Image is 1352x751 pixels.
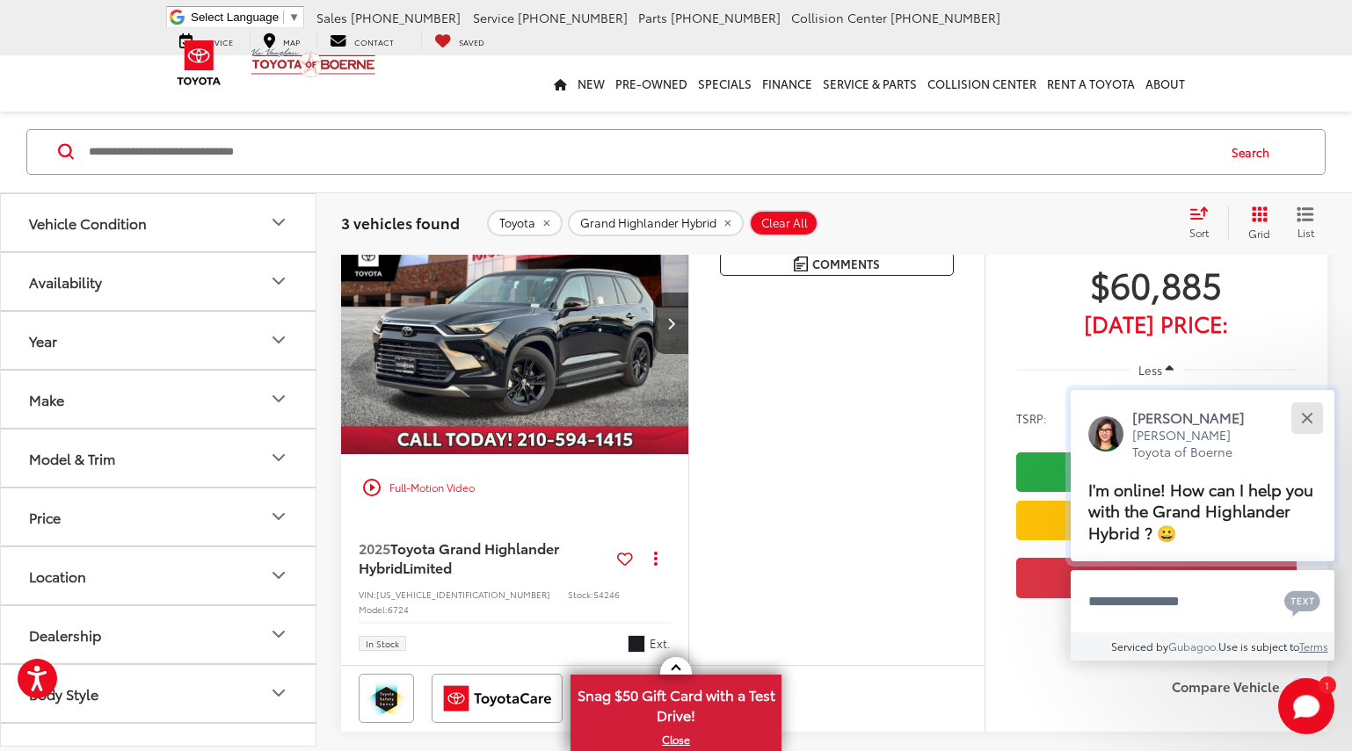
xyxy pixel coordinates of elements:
[1172,678,1310,696] label: Compare Vehicle
[593,588,620,601] span: 54246
[1071,570,1334,633] textarea: Type your message
[818,55,922,112] a: Service & Parts: Opens in a new tab
[1181,206,1228,241] button: Select sort value
[1140,55,1190,112] a: About
[166,32,246,49] a: Service
[1016,409,1047,427] span: TSRP:
[29,273,102,290] div: Availability
[403,557,452,577] span: Limited
[421,32,498,49] a: My Saved Vehicles
[1,547,317,604] button: LocationLocation
[268,212,289,233] div: Vehicle Condition
[268,271,289,292] div: Availability
[268,447,289,468] div: Model & Trim
[1132,408,1262,427] p: [PERSON_NAME]
[191,11,279,24] span: Select Language
[1016,262,1297,306] span: $60,885
[610,55,693,112] a: Pre-Owned
[1215,130,1295,174] button: Search
[1,371,317,428] button: MakeMake
[435,677,559,719] img: ToyotaCare Vic Vaughan Toyota of Boerne Boerne TX
[288,11,300,24] span: ▼
[654,551,658,565] span: dropdown dots
[473,9,514,26] span: Service
[1138,362,1162,378] span: Less
[653,292,688,354] button: Next image
[359,588,376,601] span: VIN:
[376,588,550,601] span: [US_VEHICLE_IDENTIFICATION_NUMBER]
[1,430,317,487] button: Model & TrimModel & Trim
[459,36,484,47] span: Saved
[341,212,460,233] span: 3 vehicles found
[1168,639,1218,654] a: Gubagoo.
[628,635,645,653] span: Black
[366,639,399,648] span: In Stock
[362,677,411,719] img: Toyota Safety Sense Vic Vaughan Toyota of Boerne Boerne TX
[1248,226,1270,241] span: Grid
[1111,639,1168,654] span: Serviced by
[1016,452,1297,492] a: Check Availability
[749,210,818,236] button: Clear All
[1,665,317,722] button: Body StyleBody Style
[1279,581,1326,621] button: Chat with SMS
[268,682,289,704] div: Body Style
[572,676,780,730] span: Snag $50 Gift Card with a Test Drive!
[340,193,690,456] img: 2025 Toyota Grand Highlander Hybrid Limited
[580,216,716,230] span: Grand Highlander Hybrid
[359,538,610,578] a: 2025Toyota Grand Highlander HybridLimited
[518,9,628,26] span: [PHONE_NUMBER]
[340,193,690,454] div: 2025 Toyota Grand Highlander Hybrid Limited 0
[268,506,289,527] div: Price
[268,565,289,586] div: Location
[29,450,115,466] div: Model & Trim
[922,55,1042,112] a: Collision Center
[671,9,781,26] span: [PHONE_NUMBER]
[1132,427,1262,461] p: [PERSON_NAME] Toyota of Boerne
[1189,225,1209,240] span: Sort
[29,214,147,231] div: Vehicle Condition
[499,216,535,230] span: Toyota
[87,131,1215,173] input: Search by Make, Model, or Keyword
[268,388,289,409] div: Make
[268,329,289,350] div: Year
[761,216,808,230] span: Clear All
[794,256,808,271] img: Comments
[1325,681,1329,689] span: 1
[1,488,317,545] button: PricePrice
[388,603,409,616] span: 6724
[1016,501,1297,540] a: Value Your Trade
[1,606,317,663] button: DealershipDealership
[572,55,610,112] a: New
[316,9,347,26] span: Sales
[1278,678,1334,734] button: Toggle Chat Window
[549,55,572,112] a: Home
[283,11,284,24] span: ​
[166,34,232,91] img: Toyota
[1,194,317,251] button: Vehicle ConditionVehicle Condition
[29,626,101,643] div: Dealership
[1284,589,1320,617] svg: Text
[29,332,57,349] div: Year
[29,567,86,584] div: Location
[1297,225,1314,240] span: List
[29,685,98,702] div: Body Style
[812,256,880,272] span: Comments
[1,312,317,369] button: YearYear
[340,193,690,454] a: 2025 Toyota Grand Highlander Hybrid Limited2025 Toyota Grand Highlander Hybrid Limited2025 Toyota...
[1228,206,1283,241] button: Grid View
[890,9,1000,26] span: [PHONE_NUMBER]
[568,210,744,236] button: remove Grand%20Highlander%20Hybrid
[1278,678,1334,734] svg: Start Chat
[1088,478,1313,545] span: I'm online! How can I help you with the Grand Highlander Hybrid ? 😀
[693,55,757,112] a: Specials
[268,624,289,645] div: Dealership
[1071,390,1334,661] div: Close[PERSON_NAME][PERSON_NAME] Toyota of BoerneI'm online! How can I help you with the Grand Hig...
[650,635,671,652] span: Ext.
[1042,55,1140,112] a: Rent a Toyota
[351,9,461,26] span: [PHONE_NUMBER]
[29,509,61,525] div: Price
[359,538,559,577] span: Toyota Grand Highlander Hybrid
[1,253,317,310] button: AvailabilityAvailability
[757,55,818,112] a: Finance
